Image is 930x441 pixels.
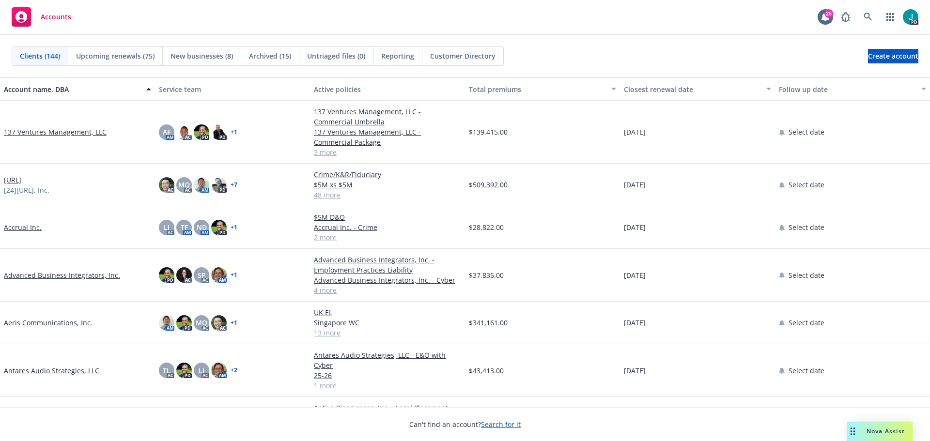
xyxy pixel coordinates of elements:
[176,315,192,331] img: photo
[469,222,504,232] span: $28,822.00
[409,419,521,429] span: Can't find an account?
[314,370,461,380] a: 25-26
[163,365,170,376] span: TL
[231,367,237,373] a: + 2
[198,270,206,280] span: SP
[314,169,461,180] a: Crime/K&R/Fiduciary
[469,84,605,94] div: Total premiums
[789,222,824,232] span: Select date
[4,175,21,185] a: [URL]
[159,177,174,193] img: photo
[465,77,620,101] button: Total premiums
[314,222,461,232] a: Accrual Inc. - Crime
[789,180,824,190] span: Select date
[903,9,918,25] img: photo
[881,7,900,27] a: Switch app
[789,318,824,328] span: Select date
[211,124,227,140] img: photo
[624,270,646,280] span: [DATE]
[620,77,775,101] button: Closest renewal date
[469,365,504,376] span: $43,413.00
[4,185,49,195] span: [24][URL], Inc.
[624,318,646,328] span: [DATE]
[310,77,465,101] button: Active policies
[624,222,646,232] span: [DATE]
[314,106,461,127] a: 137 Ventures Management, LLC - Commercial Umbrella
[4,84,140,94] div: Account name, DBA
[231,182,237,188] a: + 7
[868,47,918,65] span: Create account
[314,307,461,318] a: UK EL
[164,222,170,232] span: LI
[469,180,508,190] span: $509,392.00
[314,318,461,328] a: Singapore WC
[4,365,99,376] a: Antares Audio Strategies, LLC
[824,9,833,18] div: 26
[76,51,155,61] span: Upcoming renewals (75)
[8,3,75,30] a: Accounts
[181,222,188,232] span: TF
[211,177,227,193] img: photo
[314,328,461,338] a: 13 more
[381,51,414,61] span: Reporting
[211,267,227,283] img: photo
[858,7,878,27] a: Search
[249,51,291,61] span: Archived (15)
[624,365,646,376] span: [DATE]
[199,365,204,376] span: LI
[314,180,461,190] a: $5M xs $5M
[159,84,306,94] div: Service team
[775,77,930,101] button: Follow up date
[159,267,174,283] img: photo
[836,7,855,27] a: Report a Bug
[314,403,461,413] a: Antiva Biosciences, Inc. - Local Placement
[624,84,760,94] div: Closest renewal date
[231,272,237,278] a: + 1
[469,318,508,328] span: $341,161.00
[469,270,504,280] span: $37,835.00
[20,51,60,61] span: Clients (144)
[4,127,107,137] a: 137 Ventures Management, LLC
[789,270,824,280] span: Select date
[314,255,461,275] a: Advanced Business Integrators, Inc. - Employment Practices Liability
[314,275,461,285] a: Advanced Business Integrators, Inc. - Cyber
[314,285,461,295] a: 4 more
[231,320,237,326] a: + 1
[314,232,461,243] a: 2 more
[624,127,646,137] span: [DATE]
[176,363,192,378] img: photo
[430,51,496,61] span: Customer Directory
[163,127,170,137] span: AF
[178,180,190,190] span: MQ
[314,147,461,157] a: 3 more
[868,49,918,63] a: Create account
[789,127,824,137] span: Select date
[4,318,93,328] a: Aeris Communications, Inc.
[211,315,227,331] img: photo
[41,13,71,21] span: Accounts
[155,77,310,101] button: Service team
[624,180,646,190] span: [DATE]
[469,127,508,137] span: $139,415.00
[194,124,209,140] img: photo
[314,127,461,147] a: 137 Ventures Management, LLC - Commercial Package
[176,267,192,283] img: photo
[847,422,859,441] div: Drag to move
[211,363,227,378] img: photo
[314,190,461,200] a: 48 more
[4,270,120,280] a: Advanced Business Integrators, Inc.
[314,380,461,391] a: 1 more
[789,365,824,376] span: Select date
[159,315,174,331] img: photo
[314,212,461,222] a: $5M D&O
[211,220,227,235] img: photo
[176,124,192,140] img: photo
[307,51,365,61] span: Untriaged files (0)
[847,422,913,441] button: Nova Assist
